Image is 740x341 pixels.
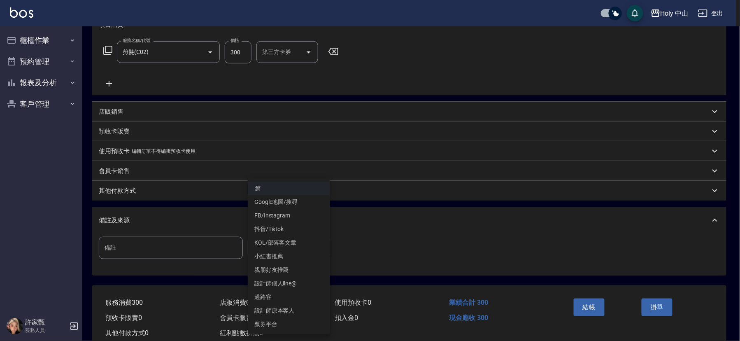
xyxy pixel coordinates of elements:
em: 無 [254,184,260,193]
li: 抖音/Tiktok [248,222,330,236]
li: 小紅書推薦 [248,250,330,263]
li: 票券平台 [248,318,330,331]
li: 設計師原本客人 [248,304,330,318]
li: 過路客 [248,290,330,304]
li: FB/Instagram [248,209,330,222]
li: 親朋好友推薦 [248,263,330,277]
li: 設計師個人line@ [248,277,330,290]
li: KOL/部落客文章 [248,236,330,250]
li: Google地圖/搜尋 [248,195,330,209]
